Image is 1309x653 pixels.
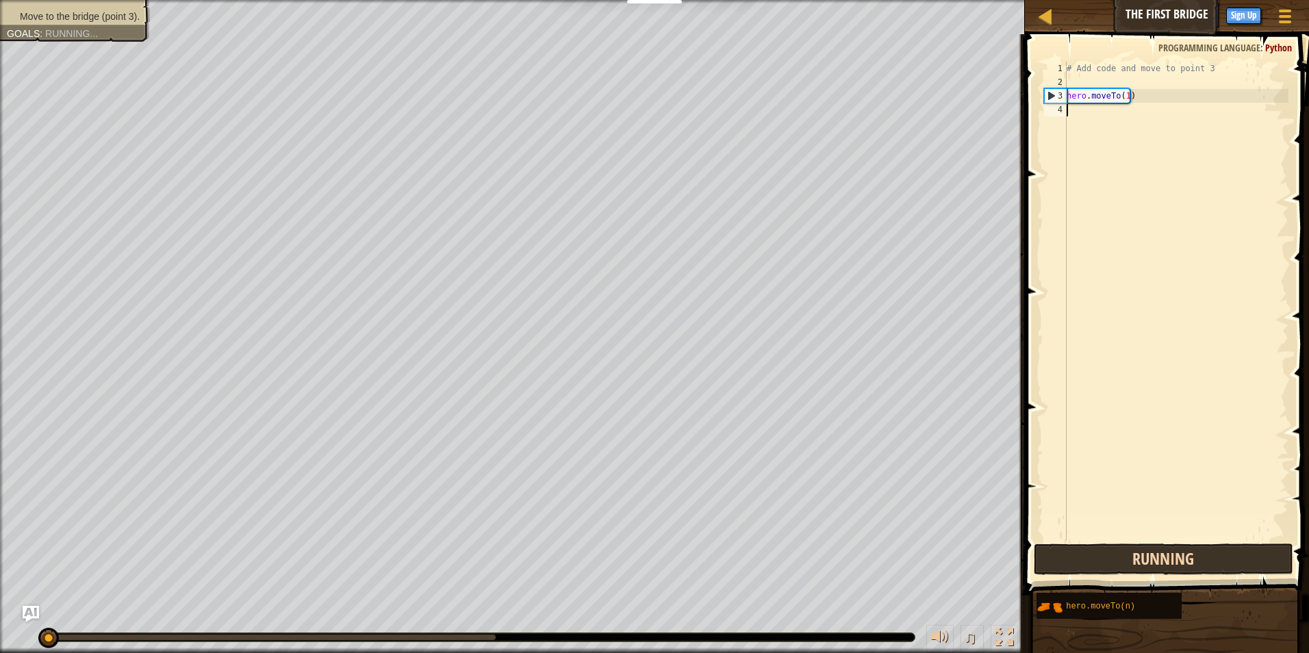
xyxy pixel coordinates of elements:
[1226,8,1261,24] button: Sign Up
[1034,543,1294,575] button: Running
[1260,41,1265,54] span: :
[963,627,977,648] span: ♫
[20,11,140,22] span: Move to the bridge (point 3).
[1158,41,1260,54] span: Programming language
[1268,3,1302,35] button: Show game menu
[991,625,1018,653] button: Toggle fullscreen
[1044,75,1067,89] div: 2
[23,606,39,622] button: Ask AI
[1045,89,1067,103] div: 3
[7,10,140,23] li: Move to the bridge (point 3).
[1153,8,1176,21] span: Ask AI
[926,625,954,653] button: Adjust volume
[7,28,40,39] span: Goals
[1037,594,1063,620] img: portrait.png
[1044,103,1067,116] div: 4
[1265,41,1292,54] span: Python
[1146,3,1183,28] button: Ask AI
[1190,8,1212,21] span: Hints
[45,28,98,39] span: Running...
[961,625,984,653] button: ♫
[1044,62,1067,75] div: 1
[40,28,45,39] span: :
[1066,602,1135,611] span: hero.moveTo(n)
